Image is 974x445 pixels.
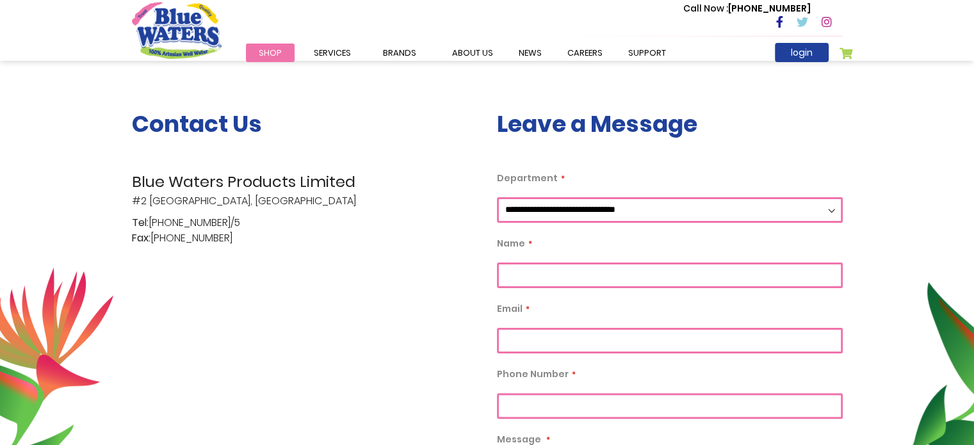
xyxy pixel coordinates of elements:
[497,368,569,380] span: Phone Number
[383,47,416,59] span: Brands
[132,110,478,138] h3: Contact Us
[132,2,222,58] a: store logo
[132,170,478,193] span: Blue Waters Products Limited
[439,44,506,62] a: about us
[615,44,679,62] a: support
[132,231,150,246] span: Fax:
[506,44,555,62] a: News
[132,215,478,246] p: [PHONE_NUMBER]/5 [PHONE_NUMBER]
[497,302,523,315] span: Email
[555,44,615,62] a: careers
[497,237,525,250] span: Name
[497,172,558,184] span: Department
[683,2,728,15] span: Call Now :
[132,215,149,231] span: Tel:
[132,170,478,209] p: #2 [GEOGRAPHIC_DATA], [GEOGRAPHIC_DATA]
[683,2,811,15] p: [PHONE_NUMBER]
[497,110,843,138] h3: Leave a Message
[259,47,282,59] span: Shop
[775,43,829,62] a: login
[314,47,351,59] span: Services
